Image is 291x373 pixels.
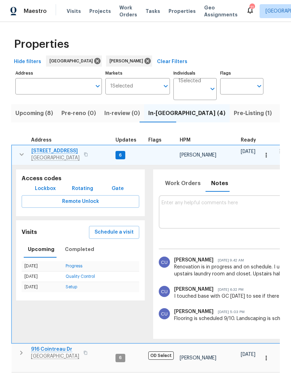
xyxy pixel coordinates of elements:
span: [PERSON_NAME] [174,309,214,314]
span: [DATE] 9:42 AM [214,259,244,262]
a: Progress [66,264,82,268]
div: 11 [249,4,254,11]
td: [DATE] [22,282,63,292]
div: Earliest renovation start date (first business day after COE or Checkout) [241,138,262,143]
span: 6 [116,152,125,158]
button: Schedule a visit [89,226,139,239]
span: Projects [89,8,111,15]
span: 1 Selected [110,83,133,89]
button: Remote Unlock [22,195,139,208]
span: Pre-Listing (1) [234,108,272,118]
span: [PERSON_NAME] [180,153,216,158]
h5: Visits [22,229,37,236]
span: Ready [241,138,256,143]
button: Open [254,81,264,91]
span: Gate [109,184,126,193]
span: Work Orders [165,178,201,188]
span: [PERSON_NAME] [180,356,216,360]
span: Remote Unlock [27,197,134,206]
span: Upcoming [28,245,54,254]
button: Open [208,84,217,94]
span: [PERSON_NAME] [174,258,214,262]
span: Tasks [145,9,160,14]
span: [PERSON_NAME] [110,58,146,64]
label: Markets [105,71,170,75]
div: [PERSON_NAME] [106,55,152,67]
button: Lockbox [32,182,59,195]
span: Maestro [24,8,47,15]
span: Upcoming (8) [15,108,53,118]
a: Quality Control [66,274,95,279]
button: Open [161,81,171,91]
span: In-[GEOGRAPHIC_DATA] (4) [148,108,225,118]
span: Completed [65,245,94,254]
a: Setup [66,285,77,289]
span: [GEOGRAPHIC_DATA] [50,58,96,64]
span: Hide filters [14,58,41,66]
span: Notes [211,178,228,188]
span: [DATE] 5:03 PM [214,310,245,314]
span: OD Select [148,351,174,360]
span: Address [31,138,52,143]
td: [DATE] [22,261,63,272]
label: Address [15,71,102,75]
div: [GEOGRAPHIC_DATA] [46,55,102,67]
span: 6 [116,355,125,361]
label: Individuals [173,71,217,75]
span: Updates [115,138,136,143]
label: Flags [220,71,263,75]
span: Rotating [72,184,93,193]
span: [DATE] [241,352,255,357]
td: [DATE] [22,272,63,282]
span: Geo Assignments [204,4,238,18]
img: Cynthia Upshaw [159,308,170,319]
span: [DATE] 6:32 PM [214,288,244,291]
button: Open [93,81,103,91]
span: Flags [148,138,162,143]
span: Work Orders [119,4,137,18]
span: Properties [169,8,196,15]
span: Visits [67,8,81,15]
span: Clear Filters [157,58,187,66]
span: 1 Selected [178,78,201,84]
button: Gate [106,182,129,195]
span: Properties [14,41,69,48]
img: Cynthia Upshaw [159,286,170,297]
span: Schedule a visit [95,228,134,237]
button: Hide filters [11,55,44,68]
span: HPM [180,138,191,143]
span: [DATE] [241,149,255,154]
span: Lockbox [35,184,56,193]
img: Cynthia Upshaw [159,257,170,268]
span: Pre-reno (0) [61,108,96,118]
span: In-review (0) [104,108,140,118]
button: Rotating [69,182,96,195]
span: [PERSON_NAME] [174,287,214,292]
button: Clear Filters [154,55,190,68]
h5: Access codes [22,175,139,182]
